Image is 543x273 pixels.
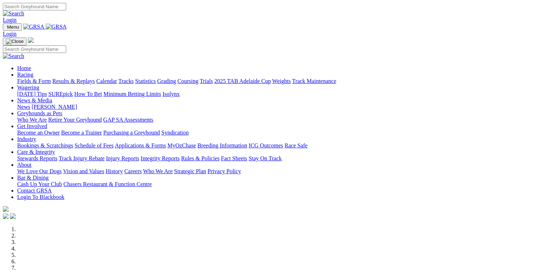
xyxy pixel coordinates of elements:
[17,72,33,78] a: Racing
[3,38,26,45] button: Toggle navigation
[17,104,30,110] a: News
[17,117,47,123] a: Who We Are
[17,104,540,110] div: News & Media
[3,45,66,53] input: Search
[17,187,52,194] a: Contact GRSA
[17,168,540,175] div: About
[3,23,22,31] button: Toggle navigation
[103,91,161,97] a: Minimum Betting Limits
[3,17,16,23] a: Login
[221,155,247,161] a: Fact Sheets
[249,142,283,148] a: ICG Outcomes
[106,155,139,161] a: Injury Reports
[162,91,180,97] a: Isolynx
[17,181,62,187] a: Cash Up Your Club
[135,78,156,84] a: Statistics
[124,168,142,174] a: Careers
[17,149,55,155] a: Care & Integrity
[17,194,64,200] a: Login To Blackbook
[61,130,102,136] a: Become a Trainer
[167,142,196,148] a: MyOzChase
[143,168,173,174] a: Who We Are
[96,78,117,84] a: Calendar
[249,155,282,161] a: Stay On Track
[17,78,540,84] div: Racing
[17,168,62,174] a: We Love Our Dogs
[3,10,24,17] img: Search
[292,78,336,84] a: Track Maintenance
[17,110,62,116] a: Greyhounds as Pets
[157,78,176,84] a: Grading
[161,130,189,136] a: Syndication
[141,155,180,161] a: Integrity Reports
[115,142,166,148] a: Applications & Forms
[3,206,9,212] img: logo-grsa-white.png
[214,78,271,84] a: 2025 TAB Adelaide Cup
[207,168,241,174] a: Privacy Policy
[17,155,57,161] a: Stewards Reports
[17,162,31,168] a: About
[63,181,152,187] a: Chasers Restaurant & Function Centre
[103,130,160,136] a: Purchasing a Greyhound
[177,78,199,84] a: Coursing
[17,136,36,142] a: Industry
[17,97,52,103] a: News & Media
[17,155,540,162] div: Care & Integrity
[200,78,213,84] a: Trials
[28,37,34,43] img: logo-grsa-white.png
[17,65,31,71] a: Home
[59,155,104,161] a: Track Injury Rebate
[48,117,102,123] a: Retire Your Greyhound
[17,181,540,187] div: Bar & Dining
[17,84,39,91] a: Wagering
[3,31,16,37] a: Login
[23,24,44,30] img: GRSA
[103,117,153,123] a: GAP SA Assessments
[17,123,47,129] a: Get Involved
[106,168,123,174] a: History
[74,91,102,97] a: How To Bet
[3,53,24,59] img: Search
[7,24,19,30] span: Menu
[63,168,104,174] a: Vision and Values
[52,78,95,84] a: Results & Replays
[74,142,113,148] a: Schedule of Fees
[31,104,77,110] a: [PERSON_NAME]
[48,91,73,97] a: SUREpick
[6,39,24,44] img: Close
[17,130,540,136] div: Get Involved
[181,155,220,161] a: Rules & Policies
[17,142,540,149] div: Industry
[17,91,47,97] a: [DATE] Tips
[174,168,206,174] a: Strategic Plan
[17,78,51,84] a: Fields & Form
[3,213,9,219] img: facebook.svg
[118,78,134,84] a: Tracks
[46,24,67,30] img: GRSA
[17,117,540,123] div: Greyhounds as Pets
[272,78,291,84] a: Weights
[10,213,16,219] img: twitter.svg
[3,3,66,10] input: Search
[284,142,307,148] a: Race Safe
[17,130,60,136] a: Become an Owner
[17,175,49,181] a: Bar & Dining
[197,142,247,148] a: Breeding Information
[17,91,540,97] div: Wagering
[17,142,73,148] a: Bookings & Scratchings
